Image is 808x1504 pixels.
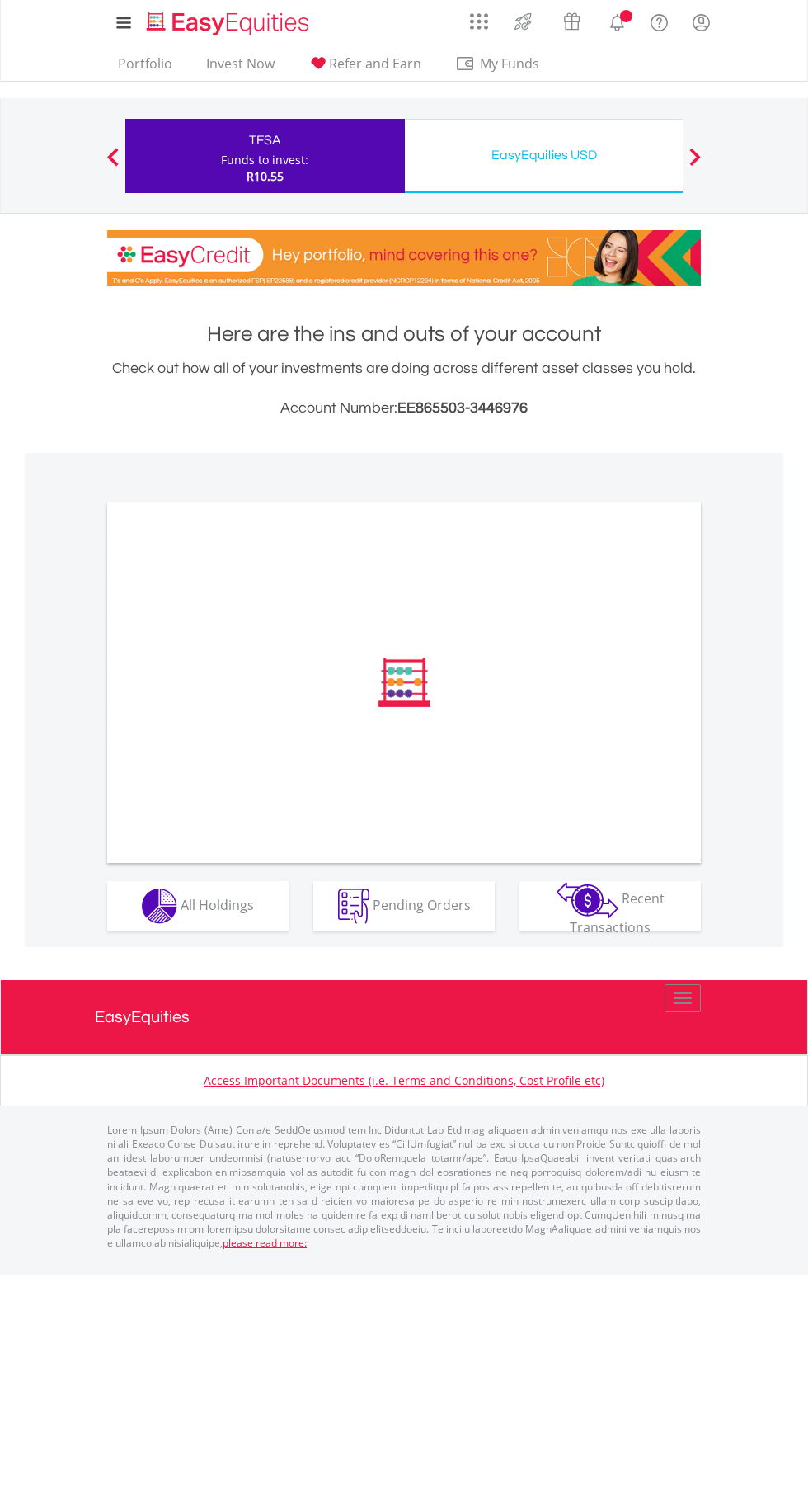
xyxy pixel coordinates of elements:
a: AppsGrid [459,4,499,31]
div: TFSA [135,129,395,152]
a: FAQ's and Support [638,4,680,37]
button: Pending Orders [313,881,495,931]
a: Invest Now [200,55,281,81]
img: thrive-v2.svg [510,8,537,35]
img: vouchers-v2.svg [558,8,585,35]
a: Refer and Earn [302,55,428,81]
span: My Funds [455,53,563,74]
img: pending_instructions-wht.png [338,889,369,924]
button: All Holdings [107,881,289,931]
h3: Account Number: [107,397,701,420]
a: My Profile [680,4,722,40]
h1: Here are the ins and outs of your account [107,319,701,349]
div: Funds to invest: [221,152,308,168]
div: Check out how all of your investments are doing across different asset classes you hold. [107,357,701,420]
img: grid-menu-icon.svg [470,12,488,31]
a: Access Important Documents (i.e. Terms and Conditions, Cost Profile etc) [204,1073,604,1088]
a: Home page [140,4,316,37]
img: holdings-wht.png [142,889,177,924]
a: please read more: [223,1236,307,1250]
span: Pending Orders [373,895,471,913]
img: EasyEquities_Logo.png [143,10,316,37]
a: EasyEquities [95,980,713,1054]
a: Portfolio [111,55,179,81]
a: Vouchers [547,4,596,35]
img: EasyCredit Promotion Banner [107,230,701,286]
button: Previous [96,156,129,172]
p: Lorem Ipsum Dolors (Ame) Con a/e SeddOeiusmod tem InciDiduntut Lab Etd mag aliquaen admin veniamq... [107,1123,701,1250]
button: Recent Transactions [519,881,701,931]
span: EE865503-3446976 [397,400,528,416]
img: transactions-zar-wht.png [557,882,618,918]
a: Notifications [596,4,638,37]
button: Next [679,156,712,172]
span: Refer and Earn [329,54,421,73]
span: R10.55 [247,168,284,184]
div: EasyEquities USD [415,144,674,167]
span: All Holdings [181,895,254,913]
